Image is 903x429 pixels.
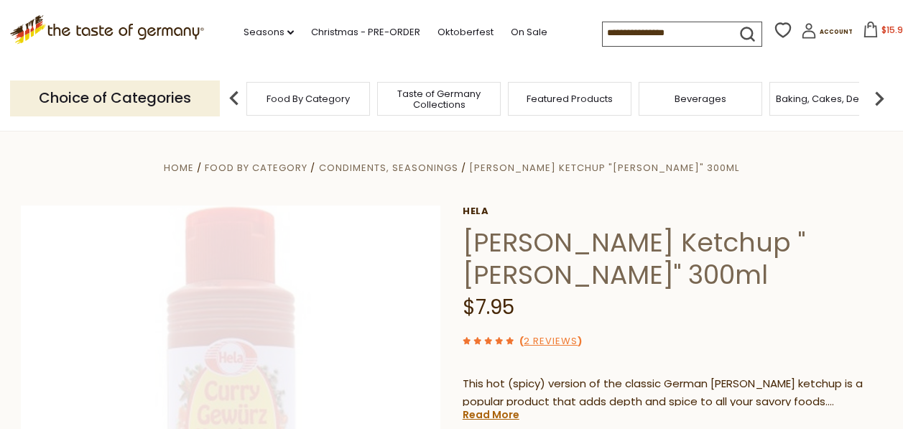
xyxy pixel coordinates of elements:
a: Taste of Germany Collections [381,88,496,110]
span: ( ) [519,334,582,348]
a: Home [164,161,194,175]
a: Featured Products [527,93,613,104]
p: Choice of Categories [10,80,220,116]
a: Hela [463,206,883,217]
a: Beverages [675,93,726,104]
span: Account [820,28,853,36]
a: Account [801,23,853,44]
a: Food By Category [205,161,307,175]
a: Seasons [244,24,294,40]
a: Read More [463,407,519,422]
p: This hot (spicy) version of the classic German [PERSON_NAME] ketchup is a popular product that ad... [463,375,883,411]
img: previous arrow [220,84,249,113]
a: Food By Category [267,93,350,104]
a: On Sale [511,24,547,40]
a: Baking, Cakes, Desserts [776,93,887,104]
h1: [PERSON_NAME] Ketchup "[PERSON_NAME]" 300ml [463,226,883,291]
a: Condiments, Seasonings [319,161,458,175]
a: Oktoberfest [437,24,494,40]
a: Christmas - PRE-ORDER [311,24,420,40]
a: 2 Reviews [524,334,578,349]
img: next arrow [865,84,894,113]
a: [PERSON_NAME] Ketchup "[PERSON_NAME]" 300ml [469,161,739,175]
span: $7.95 [463,293,514,321]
